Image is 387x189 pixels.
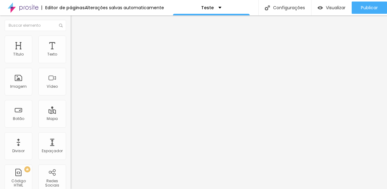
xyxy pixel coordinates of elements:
div: Botão [13,117,24,121]
img: Icone [265,5,270,10]
div: Título [13,52,24,56]
span: Visualizar [326,5,346,10]
div: Espaçador [42,149,63,153]
input: Buscar elemento [5,20,66,31]
span: Publicar [361,5,378,10]
div: Imagem [10,84,27,89]
div: Código HTML [6,179,30,188]
div: Vídeo [47,84,58,89]
div: Mapa [47,117,58,121]
div: Texto [47,52,57,56]
div: Alterações salvas automaticamente [85,6,164,10]
div: Redes Sociais [40,179,64,188]
div: Editor de páginas [41,6,85,10]
button: Visualizar [311,2,352,14]
img: Icone [59,24,63,27]
p: Teste [201,6,214,10]
div: Divisor [12,149,25,153]
img: view-1.svg [318,5,323,10]
button: Publicar [352,2,387,14]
